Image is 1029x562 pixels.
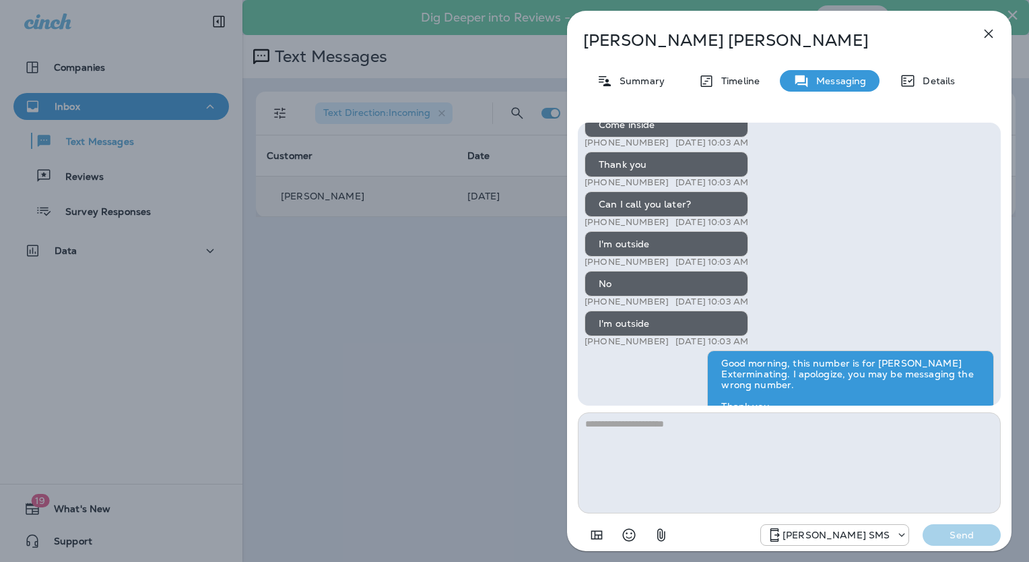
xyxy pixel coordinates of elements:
[613,75,665,86] p: Summary
[585,152,748,177] div: Thank you
[675,217,748,228] p: [DATE] 10:03 AM
[585,191,748,217] div: Can I call you later?
[783,530,890,540] p: [PERSON_NAME] SMS
[761,527,908,543] div: +1 (757) 760-3335
[585,177,669,188] p: [PHONE_NUMBER]
[809,75,866,86] p: Messaging
[585,257,669,268] p: [PHONE_NUMBER]
[916,75,955,86] p: Details
[616,522,642,549] button: Select an emoji
[675,177,748,188] p: [DATE] 10:03 AM
[585,296,669,307] p: [PHONE_NUMBER]
[585,231,748,257] div: I'm outside
[675,137,748,148] p: [DATE] 10:03 AM
[585,271,748,296] div: No
[675,296,748,307] p: [DATE] 10:03 AM
[585,217,669,228] p: [PHONE_NUMBER]
[715,75,760,86] p: Timeline
[585,311,748,336] div: I'm outside
[675,336,748,347] p: [DATE] 10:03 AM
[585,112,748,137] div: Come inside
[675,257,748,268] p: [DATE] 10:03 AM
[585,336,669,347] p: [PHONE_NUMBER]
[583,522,610,549] button: Add in a premade template
[585,137,669,148] p: [PHONE_NUMBER]
[583,31,951,50] p: [PERSON_NAME] [PERSON_NAME]
[707,350,994,441] div: Good morning, this number is for [PERSON_NAME] Exterminating. I apologize, you may be messaging t...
